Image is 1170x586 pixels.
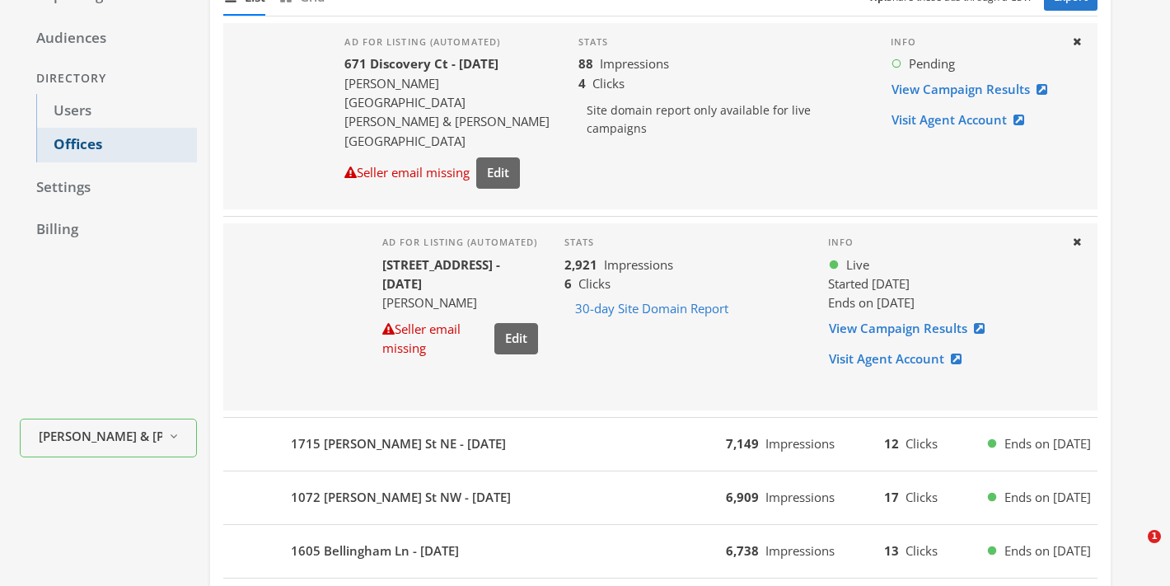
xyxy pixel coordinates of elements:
div: Seller email missing [344,163,470,182]
b: 12 [884,435,899,452]
span: Pending [909,54,955,73]
b: 6,738 [726,542,759,559]
a: Users [36,94,197,129]
a: Visit Agent Account [891,105,1035,135]
p: Site domain report only available for live campaigns [578,93,865,146]
button: 30-day Site Domain Report [564,293,739,324]
a: Visit Agent Account [828,344,972,374]
a: Offices [36,128,197,162]
span: Impressions [600,55,669,72]
span: Clicks [906,489,938,505]
a: Settings [20,171,197,205]
button: 1715 [PERSON_NAME] St NE - [DATE]7,149Impressions12ClicksEnds on [DATE] [223,424,1097,464]
span: Impressions [765,435,835,452]
iframe: Intercom live chat [1114,530,1154,570]
b: 671 Discovery Ct - [DATE] [344,55,498,72]
b: 6,909 [726,489,759,505]
div: Started [DATE] [828,274,1058,293]
span: Ends on [DATE] [1004,488,1091,507]
h4: Ad for listing (automated) [382,237,538,248]
h4: Ad for listing (automated) [344,36,551,48]
b: 7,149 [726,435,759,452]
button: 1072 [PERSON_NAME] St NW - [DATE]6,909Impressions17ClicksEnds on [DATE] [223,478,1097,518]
span: Clicks [578,275,611,292]
h4: Stats [578,36,865,48]
b: 1605 Bellingham Ln - [DATE] [291,541,459,560]
b: 17 [884,489,899,505]
div: Directory [20,63,197,94]
h4: Stats [564,237,802,248]
span: Clicks [906,435,938,452]
span: Clicks [906,542,938,559]
span: Impressions [604,256,673,273]
b: 1072 [PERSON_NAME] St NW - [DATE] [291,488,511,507]
a: Billing [20,213,197,247]
b: 88 [578,55,593,72]
h4: Info [891,36,1058,48]
b: 4 [578,75,586,91]
span: Impressions [765,489,835,505]
a: View Campaign Results [891,74,1058,105]
b: 6 [564,275,572,292]
h4: Info [828,237,1058,248]
b: 1715 [PERSON_NAME] St NE - [DATE] [291,434,506,453]
span: 1 [1148,530,1161,543]
button: Edit [476,157,520,188]
a: Audiences [20,21,197,56]
b: 2,921 [564,256,597,273]
button: 1605 Bellingham Ln - [DATE]6,738Impressions13ClicksEnds on [DATE] [223,532,1097,571]
button: [PERSON_NAME] & [PERSON_NAME] [US_STATE][GEOGRAPHIC_DATA] [20,419,197,457]
a: View Campaign Results [828,313,995,344]
b: [STREET_ADDRESS] - [DATE] [382,256,500,292]
span: Ends on [DATE] [828,294,915,311]
div: [PERSON_NAME] & [PERSON_NAME][GEOGRAPHIC_DATA] [344,112,551,151]
b: 13 [884,542,899,559]
div: Seller email missing [382,320,488,359]
div: [PERSON_NAME][GEOGRAPHIC_DATA] [344,74,551,113]
span: Clicks [592,75,625,91]
span: Impressions [765,542,835,559]
span: [PERSON_NAME] & [PERSON_NAME] [US_STATE][GEOGRAPHIC_DATA] [39,427,162,446]
span: Live [846,255,869,274]
span: Ends on [DATE] [1004,541,1091,560]
div: [PERSON_NAME] [382,293,538,312]
span: Ends on [DATE] [1004,434,1091,453]
button: Edit [494,323,538,354]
